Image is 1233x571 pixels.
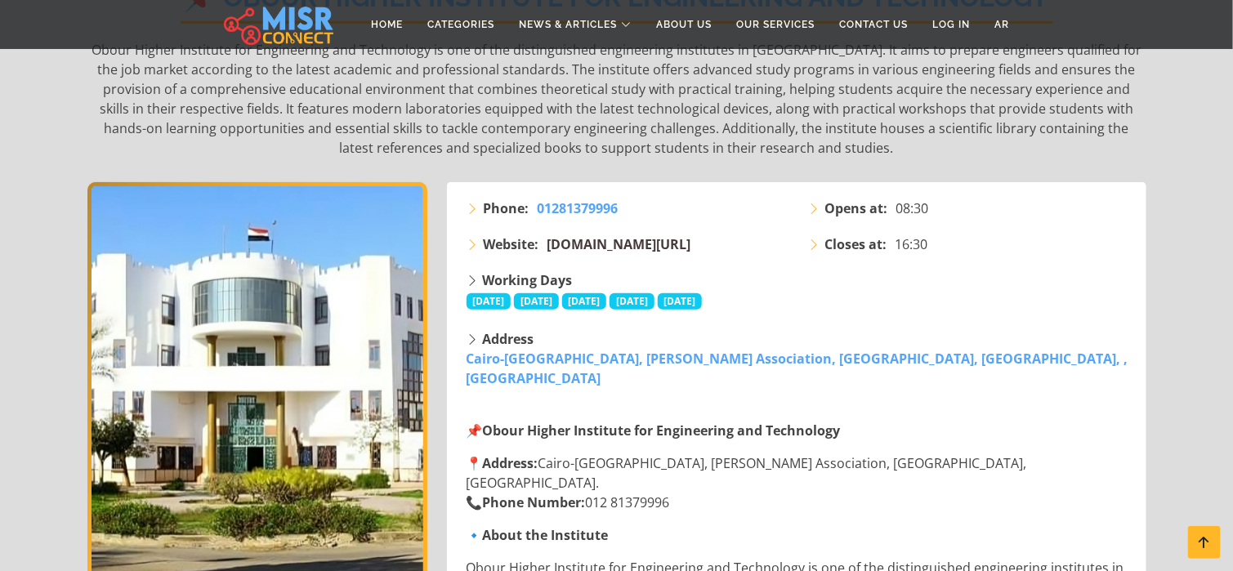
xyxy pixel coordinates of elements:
[415,9,507,40] a: Categories
[224,4,333,45] img: main.misr_connect
[827,9,920,40] a: Contact Us
[483,422,841,439] strong: Obour Higher Institute for Engineering and Technology
[87,40,1146,158] p: Obour Higher Institute for Engineering and Technology is one of the distinguished engineering ins...
[724,9,827,40] a: Our Services
[610,293,654,310] span: [DATE]
[562,293,607,310] span: [DATE]
[538,199,619,218] a: 01281379996
[467,293,512,310] span: [DATE]
[507,9,644,40] a: News & Articles
[896,199,929,218] span: 08:30
[896,234,928,254] span: 16:30
[514,293,559,310] span: [DATE]
[483,330,534,348] strong: Address
[920,9,982,40] a: Log in
[467,453,1130,512] p: 📍 Cairo-[GEOGRAPHIC_DATA], [PERSON_NAME] Association, [GEOGRAPHIC_DATA], [GEOGRAPHIC_DATA]. 📞 012...
[467,350,1128,387] a: Cairo-[GEOGRAPHIC_DATA], [PERSON_NAME] Association, [GEOGRAPHIC_DATA], [GEOGRAPHIC_DATA], , [GEOG...
[483,526,609,544] strong: About the Institute
[825,234,887,254] strong: Closes at:
[538,199,619,217] span: 01281379996
[547,235,691,253] span: [DOMAIN_NAME][URL]
[484,234,539,254] strong: Website:
[467,421,1130,440] p: 📌
[483,454,538,472] strong: Address:
[467,525,1130,545] p: 🔹
[483,271,573,289] strong: Working Days
[658,293,703,310] span: [DATE]
[484,199,529,218] strong: Phone:
[483,493,586,511] strong: Phone Number:
[825,199,888,218] strong: Opens at:
[644,9,724,40] a: About Us
[359,9,415,40] a: Home
[519,17,617,32] span: News & Articles
[982,9,1021,40] a: AR
[547,234,691,254] a: [DOMAIN_NAME][URL]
